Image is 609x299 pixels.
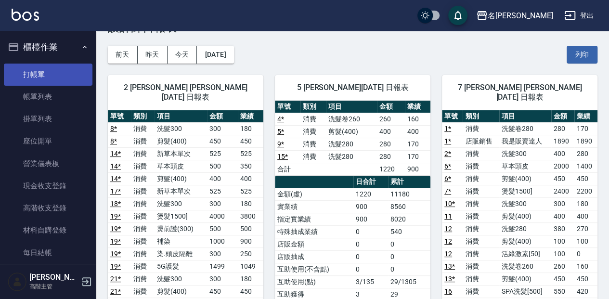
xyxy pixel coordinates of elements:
[131,110,154,123] th: 類別
[444,225,452,233] a: 12
[463,247,499,260] td: 消費
[499,222,551,235] td: 洗髮280
[388,213,430,225] td: 8020
[119,83,252,102] span: 2 [PERSON_NAME] [PERSON_NAME][DATE] 日報表
[207,273,238,285] td: 300
[326,150,377,163] td: 洗髮280
[300,125,326,138] td: 消費
[4,264,92,286] a: 排班表
[448,6,467,25] button: save
[454,83,586,102] span: 7 [PERSON_NAME] [PERSON_NAME][DATE] 日報表
[131,273,154,285] td: 消費
[4,197,92,219] a: 高階收支登錄
[388,225,430,238] td: 540
[574,197,597,210] td: 180
[353,275,388,288] td: 3/135
[131,135,154,147] td: 消費
[499,210,551,222] td: 剪髮(400)
[463,235,499,247] td: 消費
[131,147,154,160] td: 消費
[131,247,154,260] td: 消費
[131,285,154,298] td: 消費
[131,122,154,135] td: 消費
[463,260,499,273] td: 消費
[300,138,326,150] td: 消費
[207,285,238,298] td: 450
[499,273,551,285] td: 剪髮(400)
[207,160,238,172] td: 500
[551,122,574,135] td: 280
[138,46,168,64] button: 昨天
[567,46,597,64] button: 列印
[463,210,499,222] td: 消費
[155,210,207,222] td: 燙髮1500]
[551,247,574,260] td: 100
[388,176,430,188] th: 累計
[155,185,207,197] td: 新草本單次
[551,260,574,273] td: 260
[131,160,154,172] td: 消費
[551,222,574,235] td: 380
[155,197,207,210] td: 洗髮300
[29,273,78,282] h5: [PERSON_NAME]
[4,242,92,264] a: 每日結帳
[353,213,388,225] td: 900
[499,110,551,123] th: 項目
[4,175,92,197] a: 現金收支登錄
[574,247,597,260] td: 0
[155,235,207,247] td: 補染
[238,273,263,285] td: 180
[377,150,405,163] td: 280
[8,272,27,291] img: Person
[131,260,154,273] td: 消費
[207,247,238,260] td: 300
[405,125,430,138] td: 400
[4,219,92,241] a: 材料自購登錄
[155,247,207,260] td: 染.頭皮隔離
[207,185,238,197] td: 525
[499,122,551,135] td: 洗髮卷280
[238,172,263,185] td: 400
[326,101,377,113] th: 項目
[238,122,263,135] td: 180
[463,172,499,185] td: 消費
[444,250,452,258] a: 12
[275,213,353,225] td: 指定實業績
[155,135,207,147] td: 剪髮(400)
[275,275,353,288] td: 互助使用(點)
[499,235,551,247] td: 剪髮(400)
[197,46,233,64] button: [DATE]
[207,147,238,160] td: 525
[207,210,238,222] td: 4000
[300,113,326,125] td: 消費
[353,188,388,200] td: 1220
[551,172,574,185] td: 450
[155,122,207,135] td: 洗髮300
[388,238,430,250] td: 0
[551,197,574,210] td: 300
[560,7,597,25] button: 登出
[131,185,154,197] td: 消費
[207,122,238,135] td: 300
[574,147,597,160] td: 280
[275,238,353,250] td: 店販金額
[238,235,263,247] td: 900
[463,122,499,135] td: 消費
[207,222,238,235] td: 500
[551,235,574,247] td: 100
[275,263,353,275] td: 互助使用(不含點)
[353,176,388,188] th: 日合計
[300,101,326,113] th: 類別
[574,235,597,247] td: 100
[574,172,597,185] td: 450
[499,135,551,147] td: 我是販賣達人
[574,285,597,298] td: 420
[353,200,388,213] td: 900
[463,285,499,298] td: 消費
[551,147,574,160] td: 400
[388,188,430,200] td: 11180
[238,260,263,273] td: 1049
[463,273,499,285] td: 消費
[463,197,499,210] td: 消費
[238,197,263,210] td: 180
